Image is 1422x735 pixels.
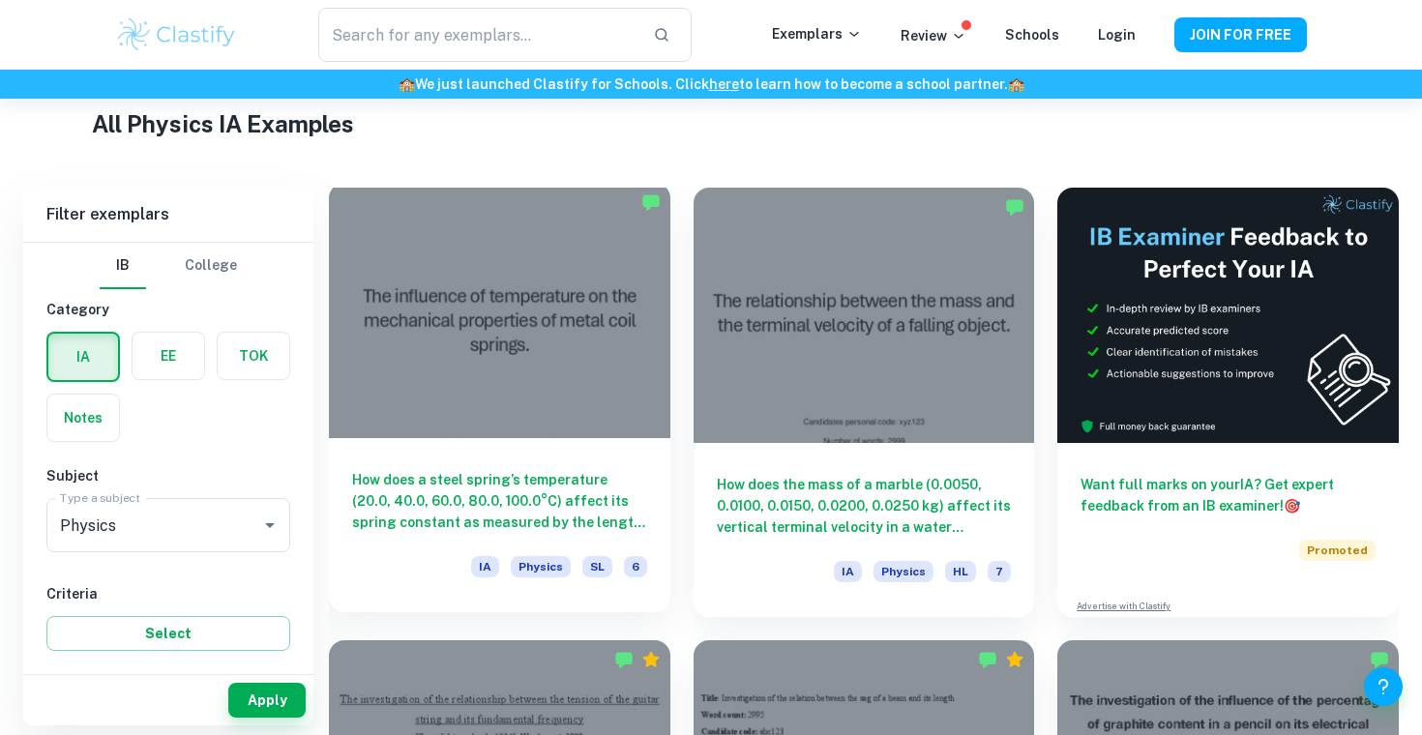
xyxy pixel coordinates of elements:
[115,15,238,54] img: Clastify logo
[1370,650,1389,669] img: Marked
[318,8,637,62] input: Search for any exemplars...
[60,489,140,506] label: Type a subject
[945,561,976,582] span: HL
[48,334,118,380] button: IA
[901,25,966,46] p: Review
[23,188,313,242] h6: Filter exemplars
[1284,498,1300,514] span: 🎯
[772,23,862,44] p: Exemplars
[624,556,647,577] span: 6
[641,650,661,669] div: Premium
[1174,17,1307,52] button: JOIN FOR FREE
[185,243,237,289] button: College
[614,650,634,669] img: Marked
[582,556,612,577] span: SL
[329,188,670,617] a: How does a steel spring’s temperature (20.0, 40.0, 60.0, 80.0, 100.0°C) affect its spring constan...
[218,333,289,379] button: TOK
[988,561,1011,582] span: 7
[100,243,237,289] div: Filter type choice
[874,561,933,582] span: Physics
[133,333,204,379] button: EE
[1005,650,1024,669] div: Premium
[1077,600,1170,613] a: Advertise with Clastify
[256,512,283,539] button: Open
[1364,667,1403,706] button: Help and Feedback
[641,192,661,212] img: Marked
[46,616,290,651] button: Select
[228,683,306,718] button: Apply
[834,561,862,582] span: IA
[1008,76,1024,92] span: 🏫
[1005,27,1059,43] a: Schools
[1057,188,1399,443] img: Thumbnail
[100,243,146,289] button: IB
[717,474,1012,538] h6: How does the mass of a marble (0.0050, 0.0100, 0.0150, 0.0200, 0.0250 kg) affect its vertical ter...
[709,76,739,92] a: here
[1005,197,1024,217] img: Marked
[47,395,119,441] button: Notes
[4,73,1418,95] h6: We just launched Clastify for Schools. Click to learn how to become a school partner.
[978,650,997,669] img: Marked
[1098,27,1136,43] a: Login
[1057,188,1399,617] a: Want full marks on yourIA? Get expert feedback from an IB examiner!PromotedAdvertise with Clastify
[399,76,415,92] span: 🏫
[694,188,1035,617] a: How does the mass of a marble (0.0050, 0.0100, 0.0150, 0.0200, 0.0250 kg) affect its vertical ter...
[511,556,571,577] span: Physics
[46,583,290,604] h6: Criteria
[1081,474,1376,516] h6: Want full marks on your IA ? Get expert feedback from an IB examiner!
[92,106,1330,141] h1: All Physics IA Examples
[471,556,499,577] span: IA
[46,299,290,320] h6: Category
[1299,540,1376,561] span: Promoted
[352,469,647,533] h6: How does a steel spring’s temperature (20.0, 40.0, 60.0, 80.0, 100.0°C) affect its spring constan...
[46,465,290,486] h6: Subject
